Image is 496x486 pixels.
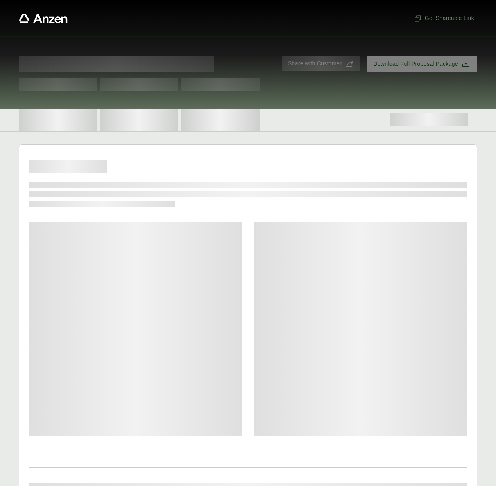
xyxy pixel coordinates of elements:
[411,11,477,25] button: Get Shareable Link
[288,59,342,68] span: Share with Customer
[19,78,97,91] span: Test
[181,78,260,91] span: Test
[414,14,474,22] span: Get Shareable Link
[19,56,214,72] span: Proposal for
[19,14,68,23] a: Anzen website
[100,78,178,91] span: Test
